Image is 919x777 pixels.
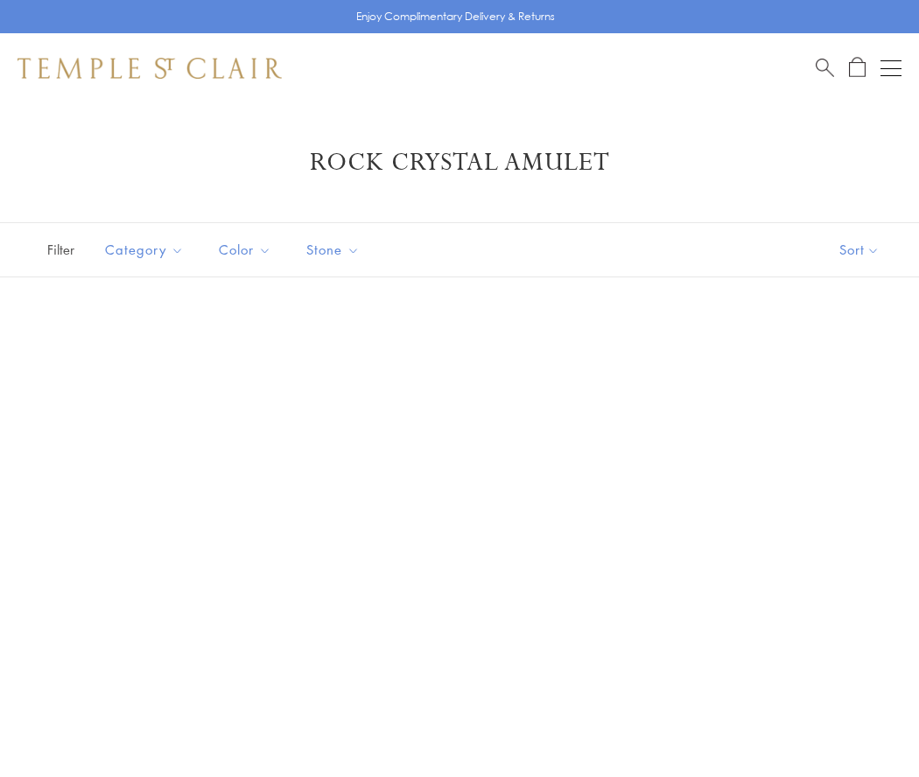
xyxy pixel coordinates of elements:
[800,223,919,276] button: Show sort by
[849,57,866,79] a: Open Shopping Bag
[206,230,284,269] button: Color
[44,147,875,178] h1: Rock Crystal Amulet
[880,58,901,79] button: Open navigation
[96,239,197,261] span: Category
[356,8,555,25] p: Enjoy Complimentary Delivery & Returns
[18,58,282,79] img: Temple St. Clair
[293,230,373,269] button: Stone
[816,57,834,79] a: Search
[210,239,284,261] span: Color
[298,239,373,261] span: Stone
[92,230,197,269] button: Category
